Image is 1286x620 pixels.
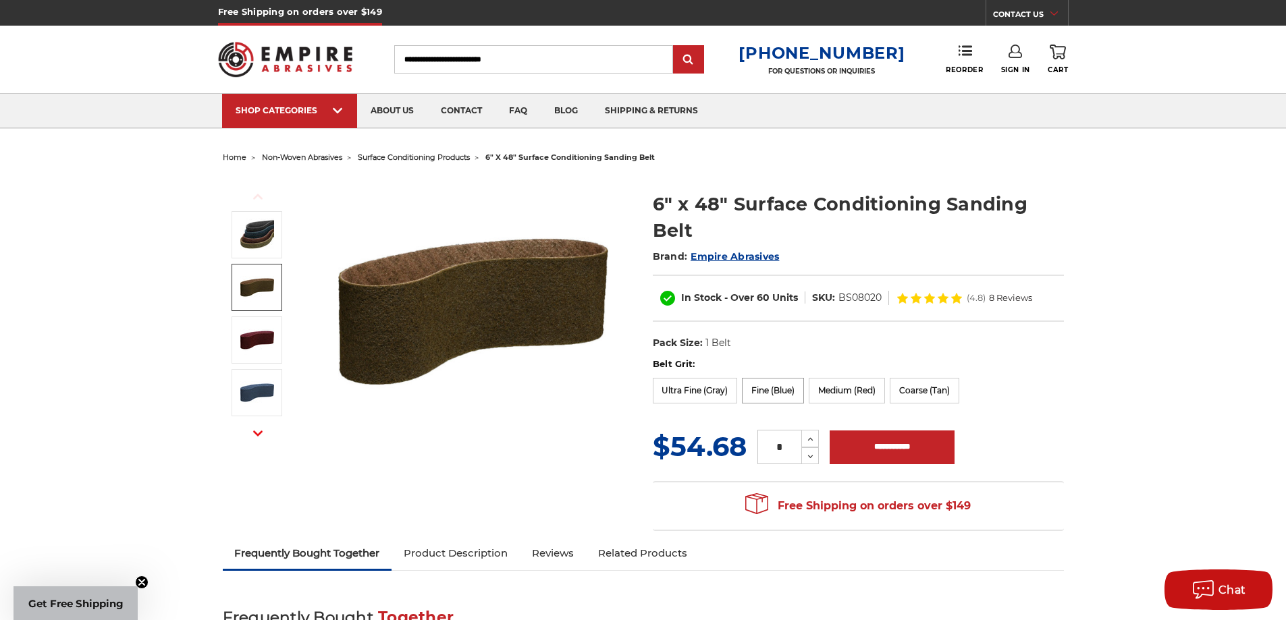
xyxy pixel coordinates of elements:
dt: SKU: [812,291,835,305]
span: - Over [724,291,754,304]
a: Reviews [520,538,586,568]
a: [PHONE_NUMBER] [739,43,905,63]
input: Submit [675,47,702,74]
button: Chat [1164,569,1272,610]
span: In Stock [681,291,722,304]
img: 6"x48" Surface Conditioning Sanding Belts [240,218,274,252]
span: 6" x 48" surface conditioning sanding belt [485,152,655,162]
span: Chat [1218,584,1246,596]
span: (4.8) [967,293,986,302]
dt: Pack Size: [653,336,703,350]
span: Free Shipping on orders over $149 [745,492,971,519]
a: shipping & returns [591,94,712,128]
span: Get Free Shipping [28,597,124,610]
h1: 6" x 48" Surface Conditioning Sanding Belt [653,191,1064,244]
img: 6"x48" Surface Conditioning Sanding Belts [338,177,608,447]
button: Next [242,419,274,448]
a: Product Description [392,538,520,568]
span: $54.68 [653,430,747,463]
span: Units [772,291,798,304]
a: contact [427,94,495,128]
span: Reorder [946,65,983,74]
a: surface conditioning products [358,152,470,162]
a: blog [541,94,591,128]
div: Get Free ShippingClose teaser [14,586,138,620]
button: Close teaser [135,575,149,589]
a: Related Products [586,538,699,568]
div: SHOP CATEGORIES [236,105,344,115]
img: Empire Abrasives [218,33,353,86]
span: 60 [757,291,770,304]
a: Empire Abrasives [691,250,779,262]
span: 8 Reviews [989,293,1032,302]
span: Cart [1048,65,1068,74]
a: Cart [1048,45,1068,74]
img: 6" x 48" Medium Surface Conditioning Belt [240,323,274,357]
a: Frequently Bought Together [223,538,392,568]
a: home [223,152,246,162]
a: about us [357,94,427,128]
a: faq [495,94,541,128]
a: non-woven abrasives [262,152,342,162]
img: 6" x 48" Fine Surface Conditioning Belt [240,376,274,410]
p: FOR QUESTIONS OR INQUIRIES [739,67,905,76]
dd: 1 Belt [705,336,731,350]
img: 6" x 48" Coarse Surface Conditioning Belt [240,271,274,304]
label: Belt Grit: [653,358,1064,371]
dd: BS08020 [838,291,882,305]
button: Previous [242,182,274,211]
span: Sign In [1001,65,1030,74]
a: Reorder [946,45,983,74]
a: CONTACT US [993,7,1068,26]
span: Brand: [653,250,688,262]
